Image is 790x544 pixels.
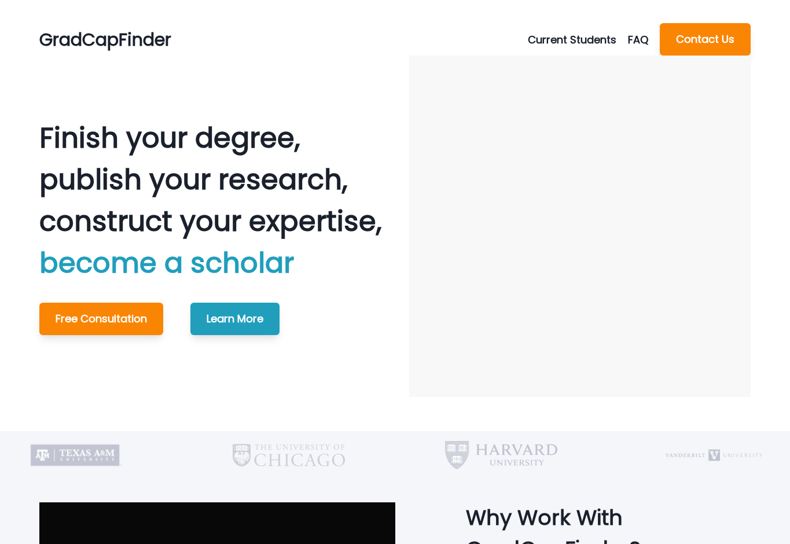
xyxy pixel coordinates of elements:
[39,242,382,284] p: become a scholar
[445,431,558,479] img: Harvard University
[660,23,751,56] button: Contact Us
[190,303,280,335] button: Learn More
[657,431,770,479] img: Vanderbilt University
[628,32,660,47] a: FAQ
[20,431,133,479] img: Texas A&M University
[39,27,171,53] p: GradCapFinder
[39,117,382,284] p: Finish your degree, publish your research, construct your expertise,
[528,32,628,47] button: Current Students
[39,303,163,335] button: Free Consultation
[233,431,346,479] img: University of Chicago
